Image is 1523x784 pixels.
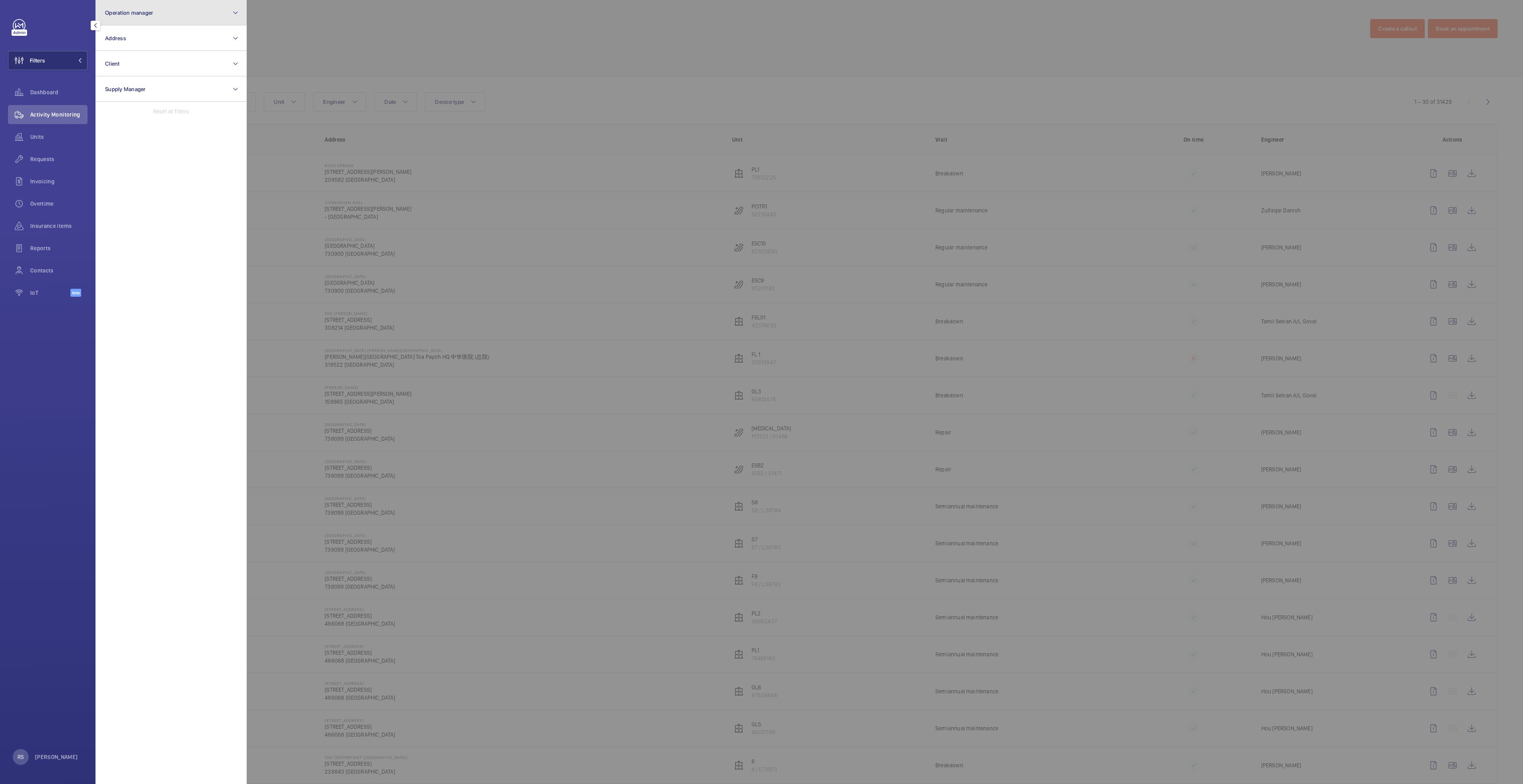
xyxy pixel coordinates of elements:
[30,289,70,297] span: IoT
[30,133,88,141] span: Units
[18,753,24,761] p: RS
[30,267,88,274] span: Contacts
[30,111,88,119] span: Activity Monitoring
[30,200,88,208] span: Overtime
[35,753,78,761] p: [PERSON_NAME]
[70,289,81,297] span: Beta
[30,56,45,64] span: Filters
[8,51,88,70] button: Filters
[30,244,88,252] span: Reports
[30,88,88,96] span: Dashboard
[30,222,88,230] span: Insurance items
[30,177,88,185] span: Invoicing
[30,155,88,163] span: Requests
